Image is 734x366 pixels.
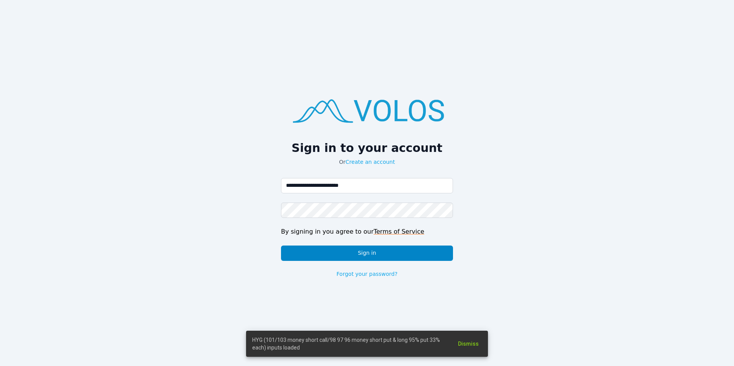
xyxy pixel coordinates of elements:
button: Sign in [281,246,453,261]
span: HYG (101/103 money short call/98 97 96 money short put & long 95% put 33% each) inputs loaded [252,336,449,351]
span: Dismiss [458,341,479,347]
p: Or [281,158,453,166]
a: Forgot your password? [337,270,398,278]
div: By signing in you agree to our [281,227,453,236]
h2: Sign in to your account [281,141,453,155]
a: Terms of Service [374,228,424,235]
a: Create an account [346,159,395,165]
img: logo.png [281,88,453,132]
button: Dismiss [452,337,485,351]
